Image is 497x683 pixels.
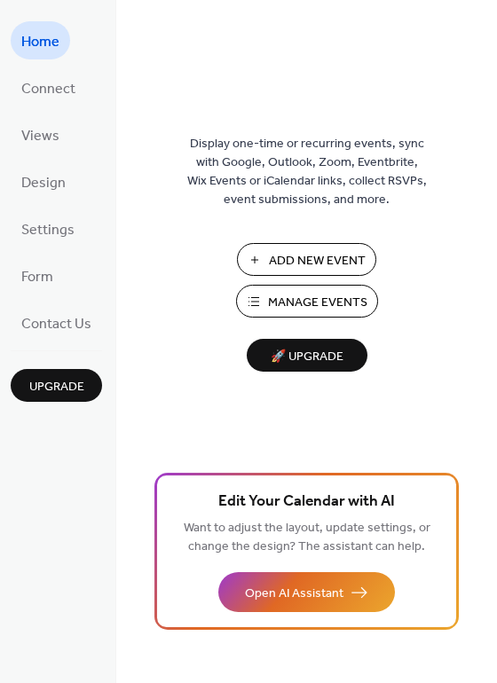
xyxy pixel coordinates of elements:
[29,378,84,396] span: Upgrade
[11,369,102,402] button: Upgrade
[11,21,70,59] a: Home
[21,122,59,150] span: Views
[247,339,367,372] button: 🚀 Upgrade
[237,243,376,276] button: Add New Event
[268,294,367,312] span: Manage Events
[11,162,76,200] a: Design
[21,169,66,197] span: Design
[11,256,64,294] a: Form
[218,490,395,514] span: Edit Your Calendar with AI
[11,209,85,247] a: Settings
[218,572,395,612] button: Open AI Assistant
[184,516,430,559] span: Want to adjust the layout, update settings, or change the design? The assistant can help.
[21,263,53,291] span: Form
[11,68,86,106] a: Connect
[21,75,75,103] span: Connect
[187,135,427,209] span: Display one-time or recurring events, sync with Google, Outlook, Zoom, Eventbrite, Wix Events or ...
[236,285,378,318] button: Manage Events
[257,345,357,369] span: 🚀 Upgrade
[11,115,70,153] a: Views
[269,252,366,271] span: Add New Event
[21,28,59,56] span: Home
[11,303,102,341] a: Contact Us
[21,216,75,244] span: Settings
[245,585,343,603] span: Open AI Assistant
[21,310,91,338] span: Contact Us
